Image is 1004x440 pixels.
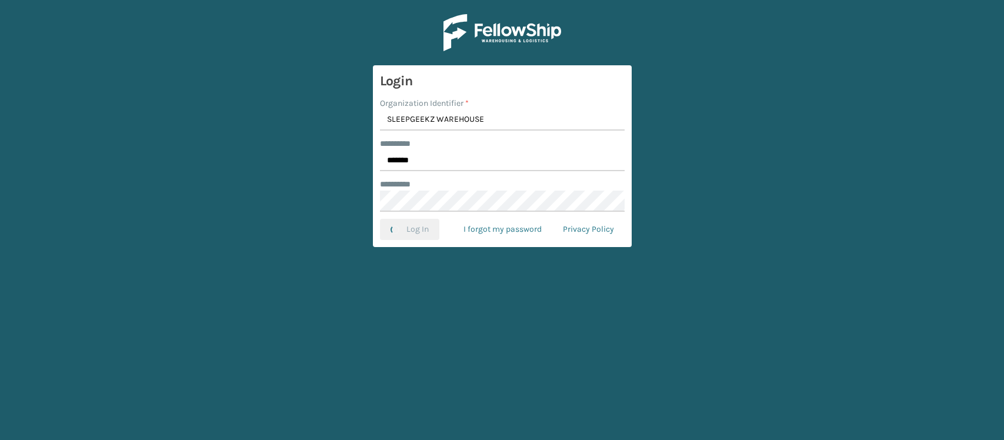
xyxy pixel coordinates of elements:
h3: Login [380,72,625,90]
a: I forgot my password [453,219,552,240]
img: Logo [443,14,561,51]
label: Organization Identifier [380,97,469,109]
button: Log In [380,219,439,240]
a: Privacy Policy [552,219,625,240]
